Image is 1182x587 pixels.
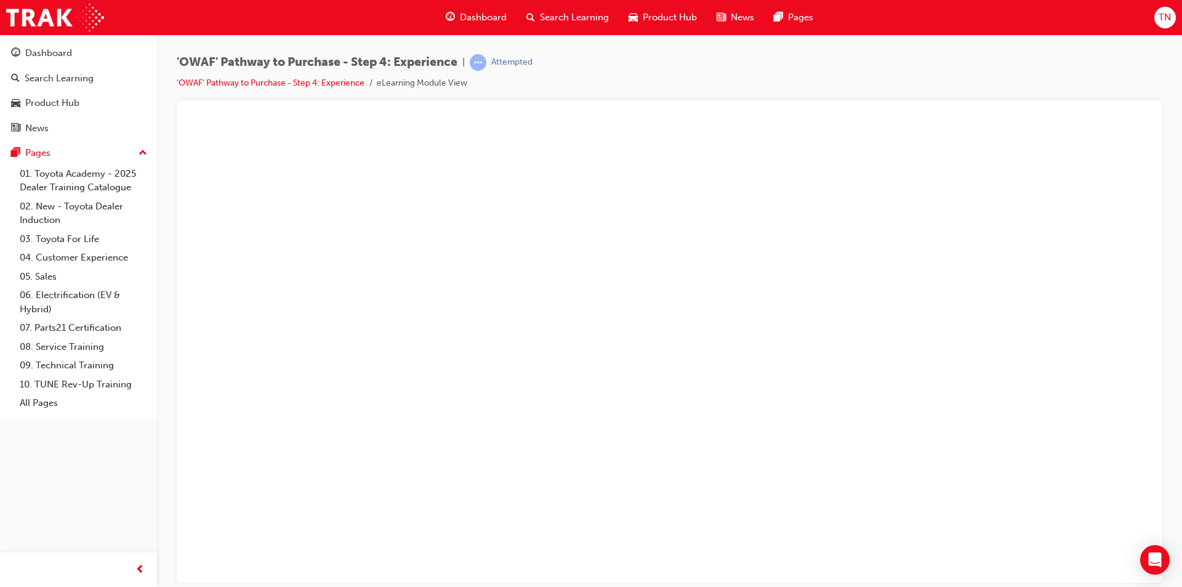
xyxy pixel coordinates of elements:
[643,10,697,25] span: Product Hub
[15,356,152,375] a: 09. Technical Training
[139,145,147,161] span: up-icon
[135,562,145,578] span: prev-icon
[15,318,152,338] a: 07. Parts21 Certification
[491,57,533,68] div: Attempted
[25,71,94,86] div: Search Learning
[25,146,50,160] div: Pages
[707,5,764,30] a: news-iconNews
[5,39,152,142] button: DashboardSearch LearningProduct HubNews
[15,197,152,230] a: 02. New - Toyota Dealer Induction
[15,164,152,197] a: 01. Toyota Academy - 2025 Dealer Training Catalogue
[177,55,457,70] span: 'OWAF' Pathway to Purchase - Step 4: Experience
[11,98,20,109] span: car-icon
[764,5,823,30] a: pages-iconPages
[11,123,20,134] span: news-icon
[5,67,152,90] a: Search Learning
[517,5,619,30] a: search-iconSearch Learning
[731,10,754,25] span: News
[717,10,726,25] span: news-icon
[462,55,465,70] span: |
[1140,545,1170,575] div: Open Intercom Messenger
[6,4,104,31] img: Trak
[1159,10,1171,25] span: TN
[177,78,364,88] a: 'OWAF' Pathway to Purchase - Step 4: Experience
[5,117,152,140] a: News
[11,73,20,84] span: search-icon
[11,48,20,59] span: guage-icon
[25,96,79,110] div: Product Hub
[629,10,638,25] span: car-icon
[526,10,535,25] span: search-icon
[15,338,152,357] a: 08. Service Training
[470,54,486,71] span: learningRecordVerb_ATTEMPT-icon
[446,10,455,25] span: guage-icon
[774,10,783,25] span: pages-icon
[5,42,152,65] a: Dashboard
[1154,7,1176,28] button: TN
[540,10,609,25] span: Search Learning
[436,5,517,30] a: guage-iconDashboard
[25,121,49,136] div: News
[25,46,72,60] div: Dashboard
[377,76,467,91] li: eLearning Module View
[15,286,152,318] a: 06. Electrification (EV & Hybrid)
[788,10,813,25] span: Pages
[15,267,152,286] a: 05. Sales
[15,230,152,249] a: 03. Toyota For Life
[5,142,152,164] button: Pages
[15,394,152,413] a: All Pages
[11,148,20,159] span: pages-icon
[15,375,152,394] a: 10. TUNE Rev-Up Training
[619,5,707,30] a: car-iconProduct Hub
[15,248,152,267] a: 04. Customer Experience
[460,10,507,25] span: Dashboard
[5,92,152,115] a: Product Hub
